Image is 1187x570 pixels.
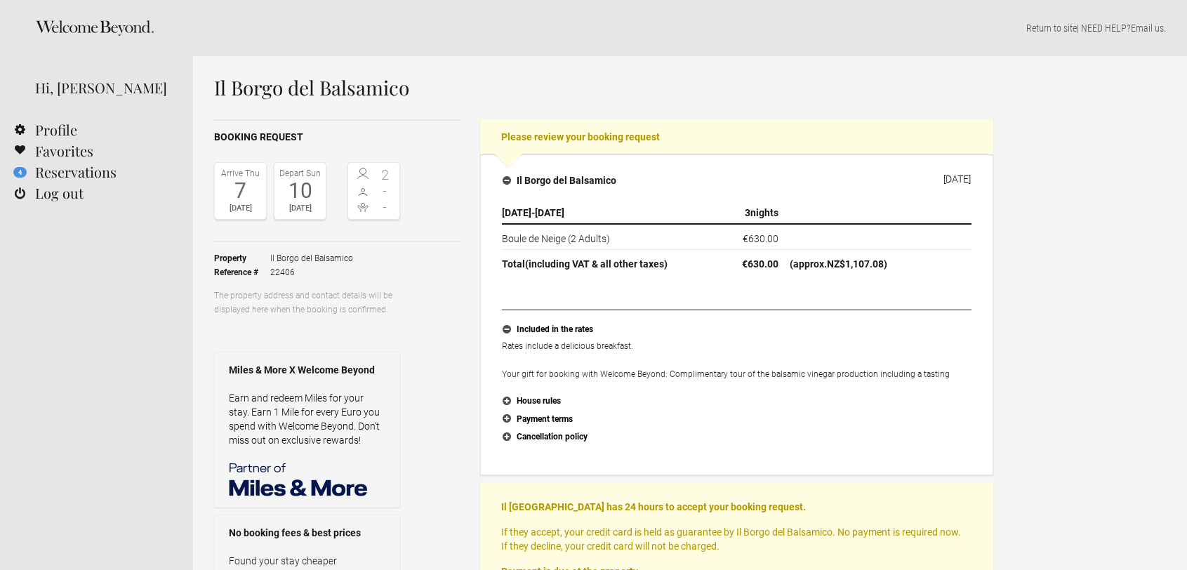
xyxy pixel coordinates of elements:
[229,526,385,540] strong: No booking fees & best prices
[229,392,380,446] a: Earn and redeem Miles for your stay. Earn 1 Mile for every Euro you spend with Welcome Beyond. Do...
[374,168,397,182] span: 2
[270,251,353,265] span: Il Borgo del Balsamico
[214,251,270,265] strong: Property
[218,201,263,216] div: [DATE]
[827,258,884,270] flynt-currency: NZ$1,107.08
[214,289,400,317] p: The property address and contact details will be displayed here when the booking is confirmed.
[943,173,971,185] div: [DATE]
[502,339,972,381] p: Rates include a delicious breakfast. Your gift for booking with Welcome Beyond: Complimentary tou...
[1026,22,1077,34] a: Return to site
[270,265,353,279] span: 22406
[502,411,972,429] button: Payment terms
[502,207,531,218] span: [DATE]
[535,207,564,218] span: [DATE]
[480,119,993,154] h2: Please review your booking request
[218,166,263,180] div: Arrive Thu
[502,224,690,250] td: Boule de Neige (2 Adults)
[1131,22,1164,34] a: Email us
[502,202,690,224] th: -
[503,173,616,187] h4: Il Borgo del Balsamico
[502,392,972,411] button: House rules
[229,363,385,377] strong: Miles & More X Welcome Beyond
[278,201,322,216] div: [DATE]
[690,202,784,224] th: nights
[501,501,806,512] strong: Il [GEOGRAPHIC_DATA] has 24 hours to accept your booking request.
[374,184,397,198] span: -
[502,428,972,446] button: Cancellation policy
[214,265,270,279] strong: Reference #
[278,166,322,180] div: Depart Sun
[525,258,668,270] span: (including VAT & all other taxes)
[374,200,397,214] span: -
[742,258,778,270] flynt-currency: €630.00
[790,258,887,270] span: (approx. )
[491,166,982,195] button: Il Borgo del Balsamico [DATE]
[214,77,993,98] h1: Il Borgo del Balsamico
[218,180,263,201] div: 7
[229,461,369,496] img: Miles & More
[502,250,690,275] th: Total
[745,207,750,218] span: 3
[13,167,27,178] flynt-notification-badge: 4
[214,21,1166,35] p: | NEED HELP? .
[502,321,972,339] button: Included in the rates
[214,130,461,145] h2: Booking request
[743,233,778,244] flynt-currency: €630.00
[35,77,172,98] div: Hi, [PERSON_NAME]
[501,525,972,553] p: If they accept, your credit card is held as guarantee by Il Borgo del Balsamico. No payment is re...
[278,180,322,201] div: 10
